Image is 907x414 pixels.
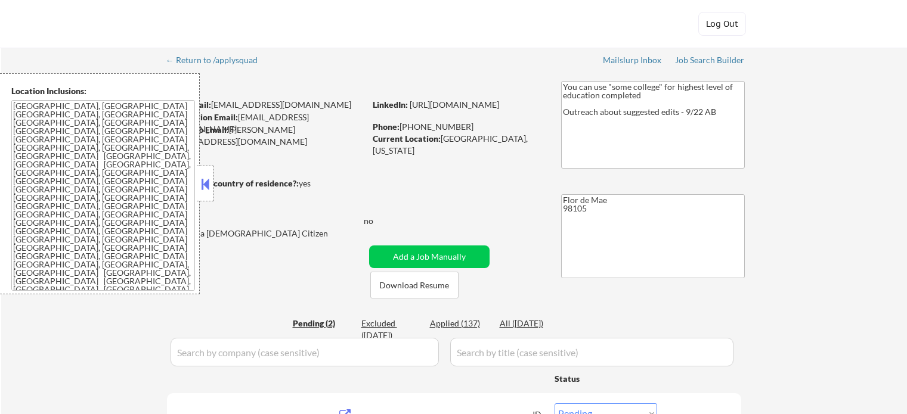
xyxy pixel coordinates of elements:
[698,12,746,36] button: Log Out
[373,99,408,110] strong: LinkedIn:
[168,111,365,135] div: [EMAIL_ADDRESS][DOMAIN_NAME]
[410,99,499,110] a: [URL][DOMAIN_NAME]
[166,55,269,67] a: ← Return to /applysquad
[603,56,663,64] div: Mailslurp Inbox
[369,245,490,268] button: Add a Job Manually
[675,56,745,64] div: Job Search Builder
[430,317,490,329] div: Applied (137)
[166,56,269,64] div: ← Return to /applysquad
[373,133,541,156] div: [GEOGRAPHIC_DATA], [US_STATE]
[167,124,365,147] div: [PERSON_NAME][EMAIL_ADDRESS][DOMAIN_NAME]
[293,317,352,329] div: Pending (2)
[364,215,398,227] div: no
[675,55,745,67] a: Job Search Builder
[171,338,439,366] input: Search by company (case sensitive)
[361,317,421,341] div: Excluded ([DATE])
[500,317,559,329] div: All ([DATE])
[166,178,299,188] strong: Can work in country of residence?:
[166,178,361,189] div: yes
[373,122,400,132] strong: Phone:
[603,55,663,67] a: Mailslurp Inbox
[373,121,541,133] div: [PHONE_NUMBER]
[450,338,733,366] input: Search by title (case sensitive)
[370,272,459,298] button: Download Resume
[11,85,195,97] div: Location Inclusions:
[373,133,441,144] strong: Current Location:
[555,368,657,389] div: Status
[167,228,369,239] div: Yes, I am a [DEMOGRAPHIC_DATA] Citizen
[168,99,365,111] div: [EMAIL_ADDRESS][DOMAIN_NAME]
